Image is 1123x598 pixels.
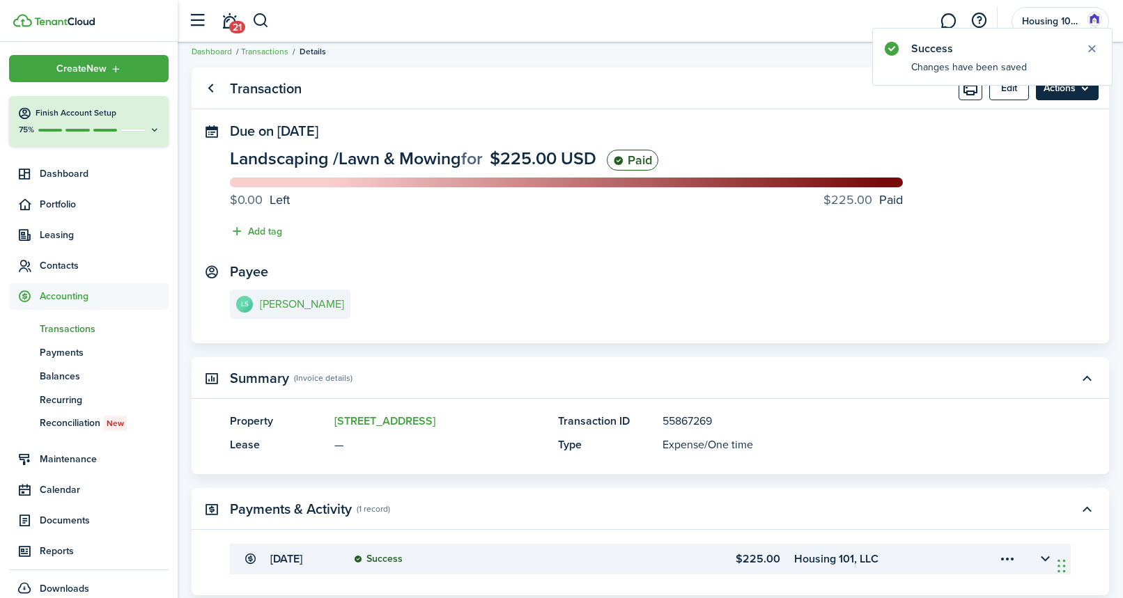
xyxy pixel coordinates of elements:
span: Due on [DATE] [230,120,318,141]
panel-main-title: Transaction [230,81,302,97]
progress-caption-label: Left [230,191,290,210]
panel-main-subtitle: (Invoice details) [294,372,353,384]
div: Drag [1058,545,1066,587]
panel-main-title: Lease [230,436,327,453]
button: Toggle accordion [1033,547,1057,571]
img: TenantCloud [13,14,32,27]
span: Accounting [40,289,169,304]
status: Success [354,553,403,565]
menu-btn: Actions [1036,77,1099,100]
span: Leasing [40,228,169,242]
span: Reconciliation [40,416,169,431]
span: Contacts [40,258,169,273]
a: Transactions [9,317,169,340]
transaction-details-table-item-amount: $225.00 [634,551,780,567]
panel-main-subtitle: (1 record) [357,503,390,515]
button: Open resource center [967,9,991,33]
button: Search [252,9,270,33]
avatar-text: LS [236,296,253,313]
a: Messaging [935,3,961,39]
progress-caption-label-value: $0.00 [230,191,263,210]
span: for [461,145,483,171]
img: Housing 101, LLC [1083,10,1106,33]
transaction-details-table-item-client: Housing 101, LLC [794,551,957,567]
e-details-info-title: [PERSON_NAME] [260,298,344,310]
span: Dashboard [40,166,169,181]
span: Payments [40,345,169,360]
span: $225.00 USD [490,145,596,171]
progress-caption-label-value: $225.00 [823,191,872,210]
panel-main-title: Summary [230,370,289,386]
button: Open menu [1036,77,1099,100]
a: [STREET_ADDRESS] [334,413,435,429]
notify-title: Success [911,40,1071,57]
span: Transactions [40,322,169,336]
a: LS[PERSON_NAME] [230,290,350,319]
panel-main-title: Type [558,436,656,453]
button: Edit [989,77,1029,100]
button: Toggle accordion [1075,497,1099,521]
iframe: Chat Widget [1053,531,1123,598]
a: ReconciliationNew [9,411,169,435]
button: Open menu [996,547,1019,571]
panel-main-body: Toggle accordion [192,544,1109,595]
progress-caption-label: Paid [823,191,903,210]
transaction-details-table-item-date: [DATE] [270,551,340,567]
button: Add tag [230,223,282,239]
button: Open menu [9,55,169,82]
span: Details [300,45,326,58]
a: Go back [199,77,222,100]
notify-body: Changes have been saved [873,60,1112,85]
button: Toggle accordion [1075,366,1099,390]
span: Maintenance [40,452,169,466]
panel-main-title: Property [230,413,327,430]
button: Finish Account Setup75% [9,96,169,146]
span: Documents [40,513,169,528]
button: Open sidebar [184,8,210,34]
span: Balances [40,369,169,384]
span: One time [708,436,753,453]
status: Paid [607,150,658,171]
span: Portfolio [40,197,169,212]
panel-main-description: — [334,436,544,453]
img: TenantCloud [34,17,95,26]
span: Landscaping / Lawn & Mowing [230,145,461,171]
button: Print [959,77,982,100]
button: Close notify [1082,39,1101,58]
a: Transactions [241,45,288,58]
panel-main-title: Payments & Activity [230,501,352,517]
span: Reports [40,544,169,558]
a: Balances [9,364,169,388]
a: Dashboard [9,160,169,187]
a: Payments [9,340,169,364]
span: Recurring [40,393,169,407]
span: 21 [229,21,245,33]
panel-main-body: Toggle accordion [192,413,1109,474]
span: Calendar [40,482,169,497]
span: New [107,417,124,430]
span: Expense [663,436,704,453]
a: Notifications [216,3,242,39]
p: 75% [17,124,35,136]
panel-main-title: Payee [230,264,268,280]
span: Downloads [40,581,89,596]
a: Reports [9,537,169,565]
a: Dashboard [192,45,232,58]
h4: Finish Account Setup [36,107,160,119]
panel-main-title: Transaction ID [558,413,656,430]
panel-main-description: / [663,436,1029,453]
panel-main-description: 55867269 [663,413,1029,430]
a: Recurring [9,388,169,411]
span: Create New [56,64,107,74]
span: Housing 101, LLC [1022,17,1078,26]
